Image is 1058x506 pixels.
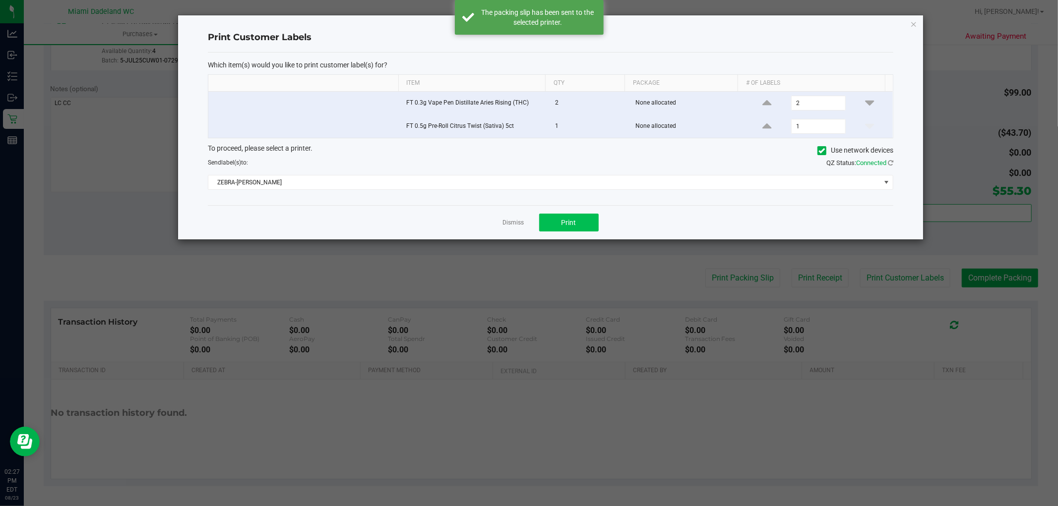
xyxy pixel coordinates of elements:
button: Print [539,214,599,231]
a: Dismiss [503,219,524,227]
td: None allocated [629,92,744,115]
th: Qty [545,75,624,92]
td: FT 0.3g Vape Pen Distillate Aries Rising (THC) [400,92,549,115]
td: None allocated [629,115,744,138]
span: label(s) [221,159,241,166]
span: QZ Status: [826,159,893,167]
span: ZEBRA-[PERSON_NAME] [208,175,880,189]
td: FT 0.5g Pre-Roll Citrus Twist (Sativa) 5ct [400,115,549,138]
iframe: Resource center [10,427,40,456]
td: 2 [549,92,629,115]
p: Which item(s) would you like to print customer label(s) for? [208,60,893,69]
th: Package [624,75,738,92]
span: Print [561,219,576,226]
th: Item [398,75,545,92]
div: To proceed, please select a printer. [200,143,901,158]
h4: Print Customer Labels [208,31,893,44]
span: Connected [856,159,886,167]
span: Send to: [208,159,248,166]
td: 1 [549,115,629,138]
label: Use network devices [817,145,893,156]
th: # of labels [738,75,884,92]
div: The packing slip has been sent to the selected printer. [480,7,596,27]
